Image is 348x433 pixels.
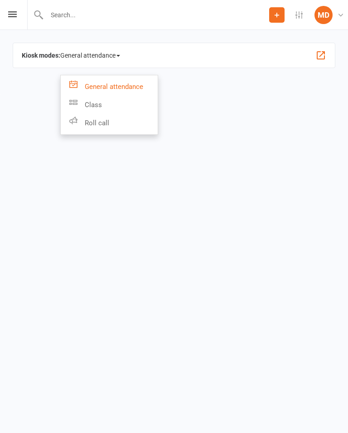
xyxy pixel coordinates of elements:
[44,9,269,21] input: Search...
[61,78,158,96] a: General attendance
[22,52,60,59] strong: Kiosk modes:
[60,48,120,63] span: General attendance
[61,96,158,114] a: Class
[61,114,158,132] a: Roll call
[314,6,333,24] div: MD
